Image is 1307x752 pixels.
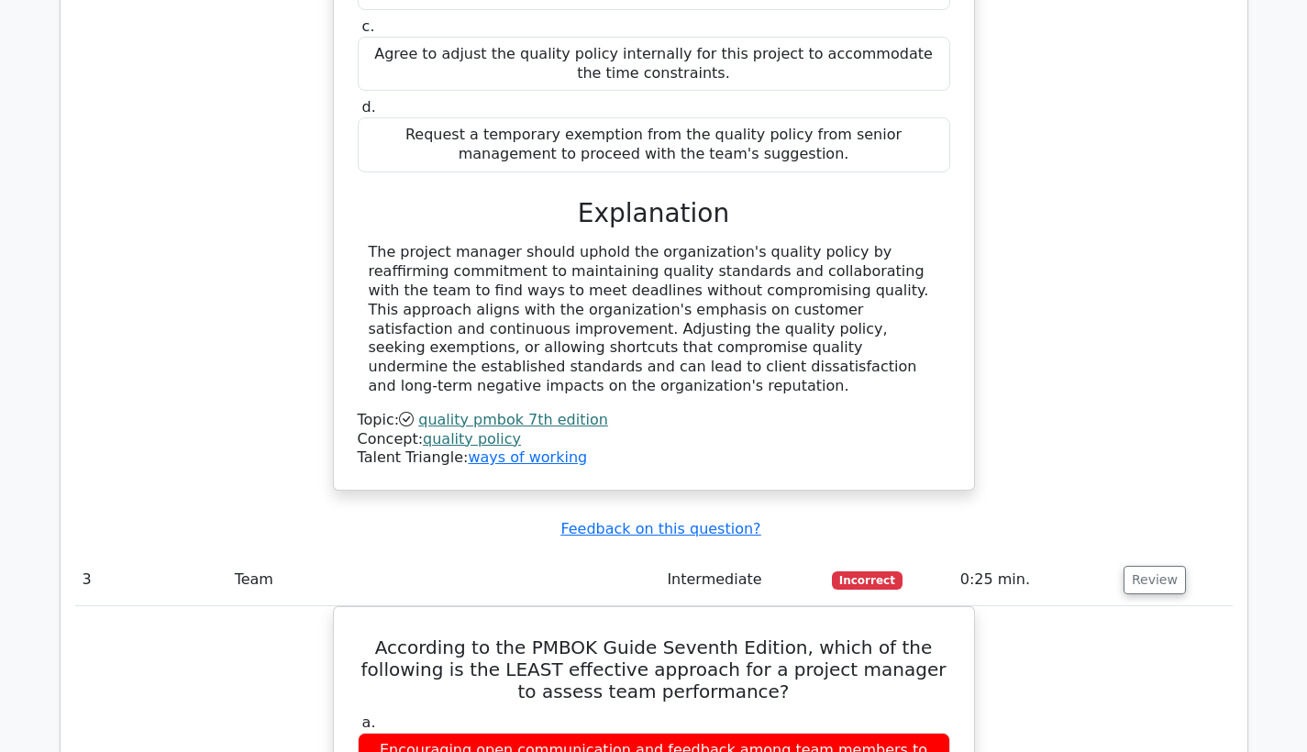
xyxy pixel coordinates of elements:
span: a. [362,713,376,731]
h5: According to the PMBOK Guide Seventh Edition, which of the following is the LEAST effective appro... [356,636,952,702]
div: The project manager should uphold the organization's quality policy by reaffirming commitment to ... [369,243,939,395]
div: Concept: [358,430,950,449]
div: Agree to adjust the quality policy internally for this project to accommodate the time constraints. [358,37,950,92]
div: Topic: [358,411,950,430]
td: Team [227,554,660,606]
a: ways of working [468,448,587,466]
td: Intermediate [659,554,825,606]
td: 3 [75,554,227,606]
a: quality policy [423,430,521,448]
h3: Explanation [369,198,939,229]
div: Talent Triangle: [358,411,950,468]
a: quality pmbok 7th edition [418,411,608,428]
span: Incorrect [832,571,903,590]
button: Review [1124,566,1186,594]
span: c. [362,17,375,35]
td: 0:25 min. [953,554,1116,606]
a: Feedback on this question? [560,520,760,537]
span: d. [362,98,376,116]
div: Request a temporary exemption from the quality policy from senior management to proceed with the ... [358,117,950,172]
